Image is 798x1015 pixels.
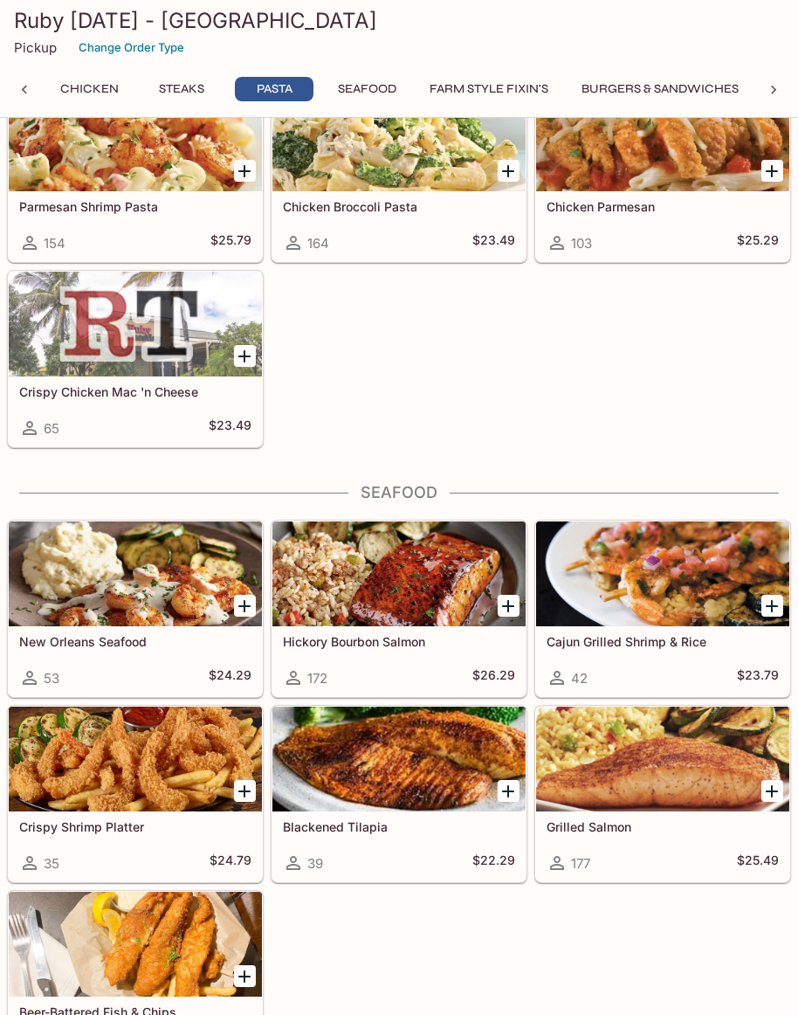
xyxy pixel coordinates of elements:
[44,670,59,687] span: 53
[571,670,588,687] span: 42
[283,819,515,834] h5: Blackened Tilapia
[209,667,251,688] h5: $24.29
[8,86,263,262] a: Parmesan Shrimp Pasta154$25.79
[272,86,526,191] div: Chicken Broccoli Pasta
[209,418,251,438] h5: $23.49
[498,595,519,617] button: Add Hickory Bourbon Salmon
[571,855,590,872] span: 177
[44,420,59,437] span: 65
[272,521,526,626] div: Hickory Bourbon Salmon
[9,272,262,376] div: Crispy Chicken Mac 'n Cheese
[44,235,65,252] span: 154
[761,160,783,182] button: Add Chicken Parmesan
[283,199,515,214] h5: Chicken Broccoli Pasta
[14,39,57,56] p: Pickup
[19,384,251,399] h5: Crispy Chicken Mac 'n Cheese
[234,965,256,987] button: Add Beer-Battered Fish & Chips
[8,271,263,447] a: Crispy Chicken Mac 'n Cheese65$23.49
[737,667,779,688] h5: $23.79
[210,853,251,873] h5: $24.79
[535,521,790,697] a: Cajun Grilled Shrimp & Rice42$23.79
[761,780,783,802] button: Add Grilled Salmon
[535,706,790,882] a: Grilled Salmon177$25.49
[210,232,251,253] h5: $25.79
[535,86,790,262] a: Chicken Parmesan103$25.29
[737,853,779,873] h5: $25.49
[571,235,592,252] span: 103
[142,77,221,101] button: Steaks
[737,232,779,253] h5: $25.29
[9,707,262,811] div: Crispy Shrimp Platter
[498,160,519,182] button: Add Chicken Broccoli Pasta
[234,780,256,802] button: Add Crispy Shrimp Platter
[44,855,59,872] span: 35
[307,670,327,687] span: 172
[572,77,748,101] button: Burgers & Sandwiches
[472,853,515,873] h5: $22.29
[547,199,779,214] h5: Chicken Parmesan
[19,199,251,214] h5: Parmesan Shrimp Pasta
[327,77,406,101] button: Seafood
[547,819,779,834] h5: Grilled Salmon
[8,706,263,882] a: Crispy Shrimp Platter35$24.79
[307,235,329,252] span: 164
[50,77,128,101] button: Chicken
[234,345,256,367] button: Add Crispy Chicken Mac 'n Cheese
[498,780,519,802] button: Add Blackened Tilapia
[234,160,256,182] button: Add Parmesan Shrimp Pasta
[234,595,256,617] button: Add New Orleans Seafood
[14,7,784,34] h3: Ruby [DATE] - [GEOGRAPHIC_DATA]
[547,634,779,649] h5: Cajun Grilled Shrimp & Rice
[272,707,526,811] div: Blackened Tilapia
[472,232,515,253] h5: $23.49
[761,595,783,617] button: Add Cajun Grilled Shrimp & Rice
[8,521,263,697] a: New Orleans Seafood53$24.29
[472,667,515,688] h5: $26.29
[9,86,262,191] div: Parmesan Shrimp Pasta
[307,855,323,872] span: 39
[283,634,515,649] h5: Hickory Bourbon Salmon
[272,706,526,882] a: Blackened Tilapia39$22.29
[71,34,192,61] button: Change Order Type
[19,634,251,649] h5: New Orleans Seafood
[9,892,262,997] div: Beer-Battered Fish & Chips
[536,86,789,191] div: Chicken Parmesan
[7,483,791,502] h4: Seafood
[272,521,526,697] a: Hickory Bourbon Salmon172$26.29
[536,521,789,626] div: Cajun Grilled Shrimp & Rice
[420,77,558,101] button: Farm Style Fixin's
[536,707,789,811] div: Grilled Salmon
[9,521,262,626] div: New Orleans Seafood
[272,86,526,262] a: Chicken Broccoli Pasta164$23.49
[19,819,251,834] h5: Crispy Shrimp Platter
[235,77,313,101] button: Pasta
